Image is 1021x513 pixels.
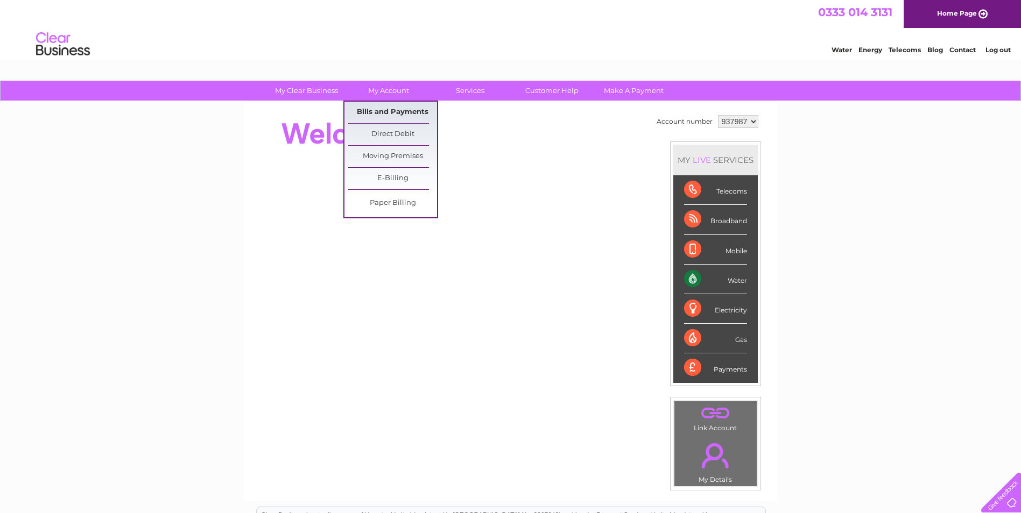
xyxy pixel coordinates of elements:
[684,235,747,265] div: Mobile
[674,401,757,434] td: Link Account
[508,81,596,101] a: Customer Help
[684,265,747,294] div: Water
[348,102,437,123] a: Bills and Payments
[677,404,754,423] a: .
[589,81,678,101] a: Make A Payment
[927,46,943,54] a: Blog
[684,205,747,234] div: Broadband
[858,46,882,54] a: Energy
[677,437,754,474] a: .
[673,145,758,175] div: MY SERVICES
[674,434,757,487] td: My Details
[818,5,892,19] a: 0333 014 3131
[348,146,437,167] a: Moving Premises
[684,324,747,353] div: Gas
[832,46,852,54] a: Water
[348,124,437,145] a: Direct Debit
[654,112,715,131] td: Account number
[348,193,437,214] a: Paper Billing
[36,28,90,61] img: logo.png
[949,46,976,54] a: Contact
[985,46,1011,54] a: Log out
[344,81,433,101] a: My Account
[262,81,351,101] a: My Clear Business
[684,353,747,382] div: Payments
[257,6,765,52] div: Clear Business is a trading name of Verastar Limited (registered in [GEOGRAPHIC_DATA] No. 3667643...
[684,294,747,324] div: Electricity
[348,168,437,189] a: E-Billing
[426,81,515,101] a: Services
[684,175,747,205] div: Telecoms
[691,155,713,165] div: LIVE
[889,46,921,54] a: Telecoms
